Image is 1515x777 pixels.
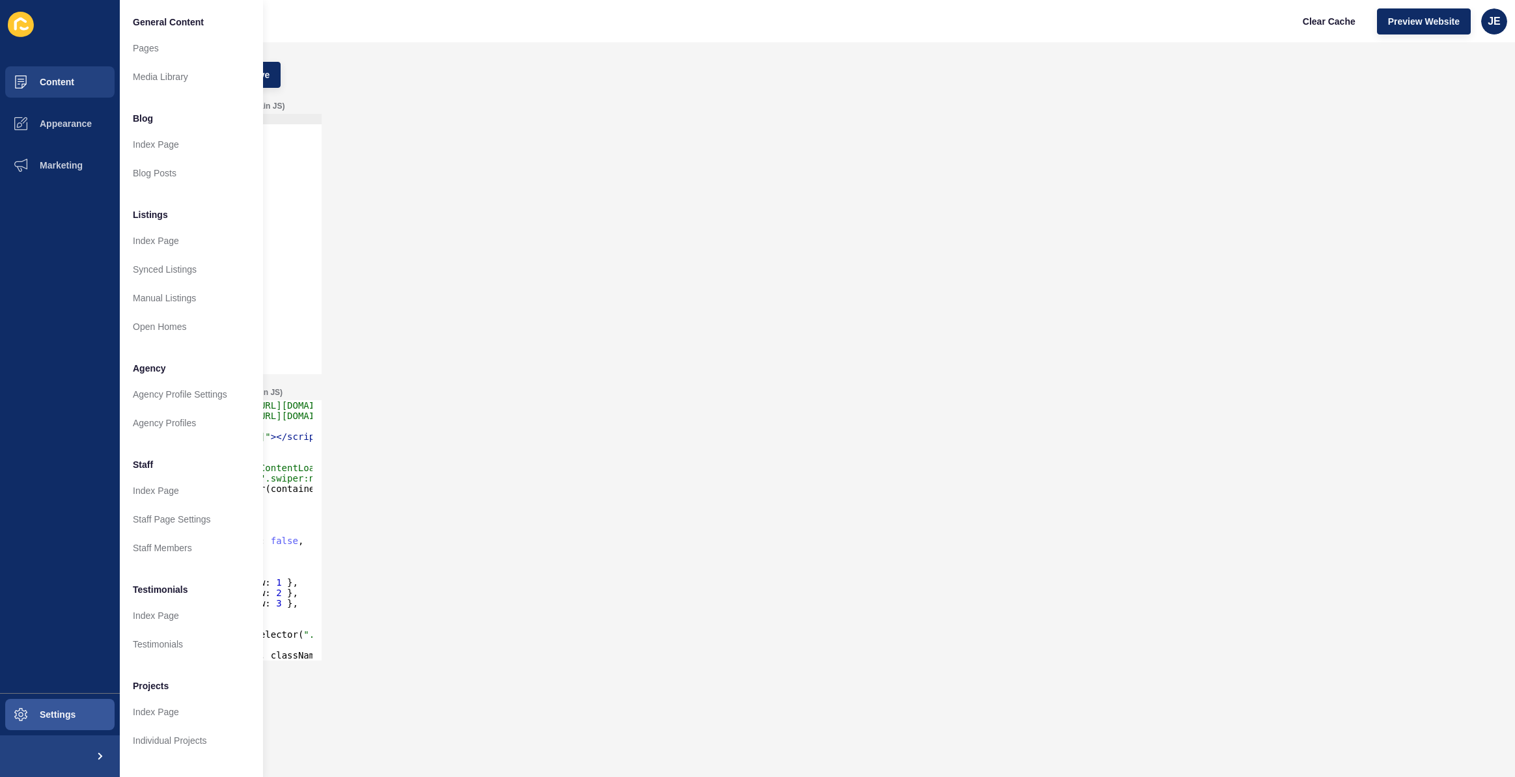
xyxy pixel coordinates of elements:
a: Manual Listings [120,284,263,312]
a: Open Homes [120,312,263,341]
a: Media Library [120,62,263,91]
a: Synced Listings [120,255,263,284]
a: Individual Projects [120,726,263,755]
span: Clear Cache [1303,15,1355,28]
a: Staff Members [120,534,263,562]
a: Index Page [120,698,263,726]
a: Pages [120,34,263,62]
span: Projects [133,679,169,692]
a: Index Page [120,226,263,255]
span: JE [1488,15,1501,28]
span: General Content [133,16,204,29]
a: Agency Profiles [120,409,263,437]
a: Index Page [120,130,263,159]
a: Testimonials [120,630,263,659]
a: Index Page [120,476,263,505]
span: Preview Website [1388,15,1460,28]
span: Blog [133,112,153,125]
span: Staff [133,458,153,471]
a: Agency Profile Settings [120,380,263,409]
a: Staff Page Settings [120,505,263,534]
span: Testimonials [133,583,188,596]
button: Preview Website [1377,8,1471,34]
span: Agency [133,362,166,375]
a: Blog Posts [120,159,263,187]
button: Clear Cache [1292,8,1367,34]
a: Index Page [120,601,263,630]
span: Listings [133,208,168,221]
